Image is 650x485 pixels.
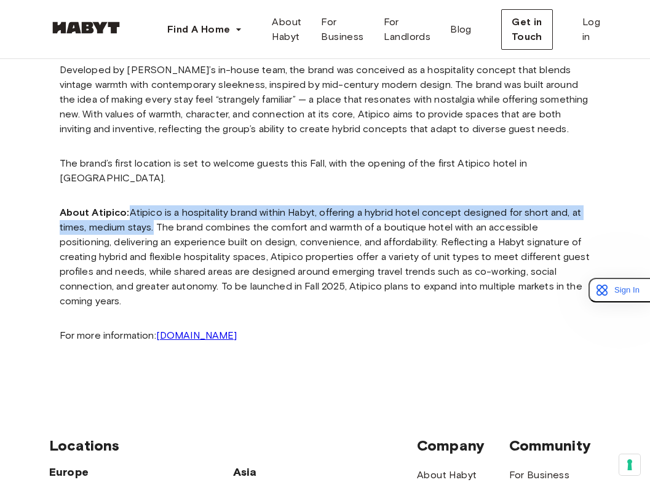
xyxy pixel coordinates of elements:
[60,205,591,309] p: Atipico is a hospitality brand within Habyt, offering a hybrid hotel concept designed for short a...
[384,15,431,44] span: For Landlords
[501,9,553,50] button: Get in Touch
[272,15,301,44] span: About Habyt
[233,465,325,479] span: Asia
[49,465,233,479] span: Europe
[582,15,600,44] span: Log in
[374,10,441,49] a: For Landlords
[157,17,252,42] button: Find A Home
[167,22,230,37] span: Find A Home
[311,10,373,49] a: For Business
[60,63,591,136] p: Developed by [PERSON_NAME]’s in-house team, the brand was conceived as a hospitality concept that...
[156,329,237,341] a: [DOMAIN_NAME]
[509,468,570,483] a: For Business
[509,436,601,455] span: Community
[60,207,130,218] strong: About Atipico:
[60,156,591,186] p: The brand’s first location is set to welcome guests this Fall, with the opening of the first Atip...
[440,10,482,49] a: Blog
[417,468,477,483] a: About Habyt
[512,15,542,44] span: Get in Touch
[573,10,610,49] a: Log in
[417,436,509,455] span: Company
[49,436,417,455] span: Locations
[49,22,123,34] img: Habyt
[262,10,311,49] a: About Habyt
[321,15,363,44] span: For Business
[60,328,591,343] p: For more information:
[619,454,640,475] button: Your consent preferences for tracking technologies
[450,22,472,37] span: Blog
